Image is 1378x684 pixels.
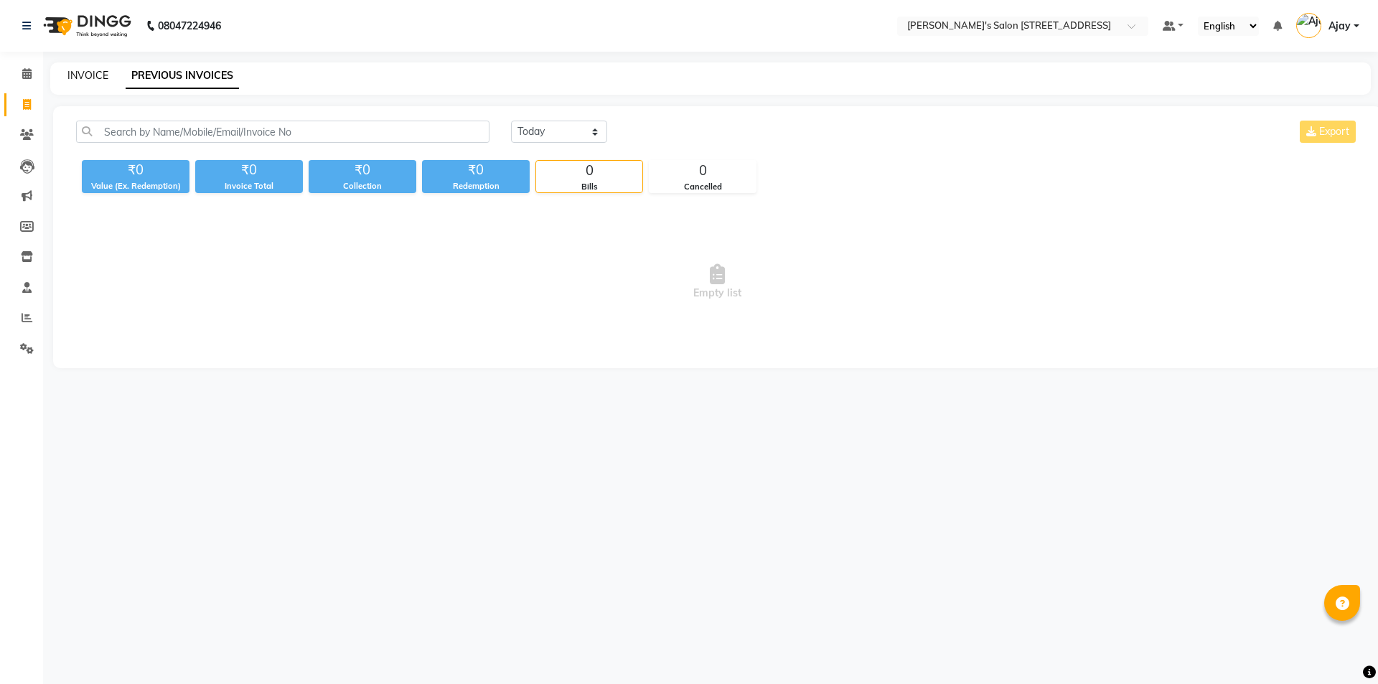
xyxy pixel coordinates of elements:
div: Bills [536,181,642,193]
div: Invoice Total [195,180,303,192]
div: 0 [650,161,756,181]
a: PREVIOUS INVOICES [126,63,239,89]
span: Ajay [1328,19,1351,34]
div: ₹0 [309,160,416,180]
span: Empty list [76,210,1359,354]
img: Ajay [1296,13,1321,38]
b: 08047224946 [158,6,221,46]
div: Collection [309,180,416,192]
a: INVOICE [67,69,108,82]
div: Cancelled [650,181,756,193]
div: Value (Ex. Redemption) [82,180,189,192]
img: logo [37,6,135,46]
div: 0 [536,161,642,181]
div: ₹0 [422,160,530,180]
div: Redemption [422,180,530,192]
div: ₹0 [195,160,303,180]
input: Search by Name/Mobile/Email/Invoice No [76,121,489,143]
div: ₹0 [82,160,189,180]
